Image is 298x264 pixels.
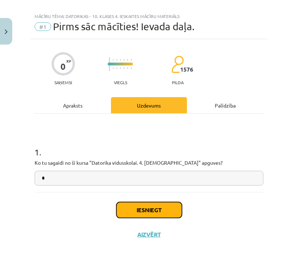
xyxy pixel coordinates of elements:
[35,22,51,31] span: #1
[120,59,121,61] img: icon-short-line-57e1e144782c952c97e751825c79c345078a6d821885a25fce030b3d8c18986b.svg
[66,59,71,63] span: XP
[135,231,163,238] button: Aizvērt
[111,97,187,113] div: Uzdevums
[187,97,263,113] div: Palīdzība
[52,80,75,85] p: Saņemsi
[53,21,195,32] span: Pirms sāc mācīties! Ievada daļa.
[180,66,193,73] span: 1576
[35,135,263,157] h1: 1 .
[5,29,8,34] img: icon-close-lesson-0947bae3869378f0d4975bcd49f059093ad1ed9edebbc8119c70593378902aed.svg
[116,202,182,218] button: Iesniegt
[127,59,128,61] img: icon-short-line-57e1e144782c952c97e751825c79c345078a6d821885a25fce030b3d8c18986b.svg
[116,67,117,69] img: icon-short-line-57e1e144782c952c97e751825c79c345078a6d821885a25fce030b3d8c18986b.svg
[61,62,66,72] div: 0
[114,80,127,85] p: Viegls
[35,14,263,19] div: Mācību tēma: Datorikas - 10. klases 4. ieskaites mācību materiāls
[109,57,110,71] img: icon-long-line-d9ea69661e0d244f92f715978eff75569469978d946b2353a9bb055b3ed8787d.svg
[127,67,128,69] img: icon-short-line-57e1e144782c952c97e751825c79c345078a6d821885a25fce030b3d8c18986b.svg
[35,159,263,167] p: Ko tu sagaidi no šī kursa "Datorika vidusskolai. 4. [DEMOGRAPHIC_DATA]" apguves?
[35,97,111,113] div: Apraksts
[120,67,121,69] img: icon-short-line-57e1e144782c952c97e751825c79c345078a6d821885a25fce030b3d8c18986b.svg
[171,55,184,73] img: students-c634bb4e5e11cddfef0936a35e636f08e4e9abd3cc4e673bd6f9a4125e45ecb1.svg
[116,59,117,61] img: icon-short-line-57e1e144782c952c97e751825c79c345078a6d821885a25fce030b3d8c18986b.svg
[172,80,183,85] p: pilda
